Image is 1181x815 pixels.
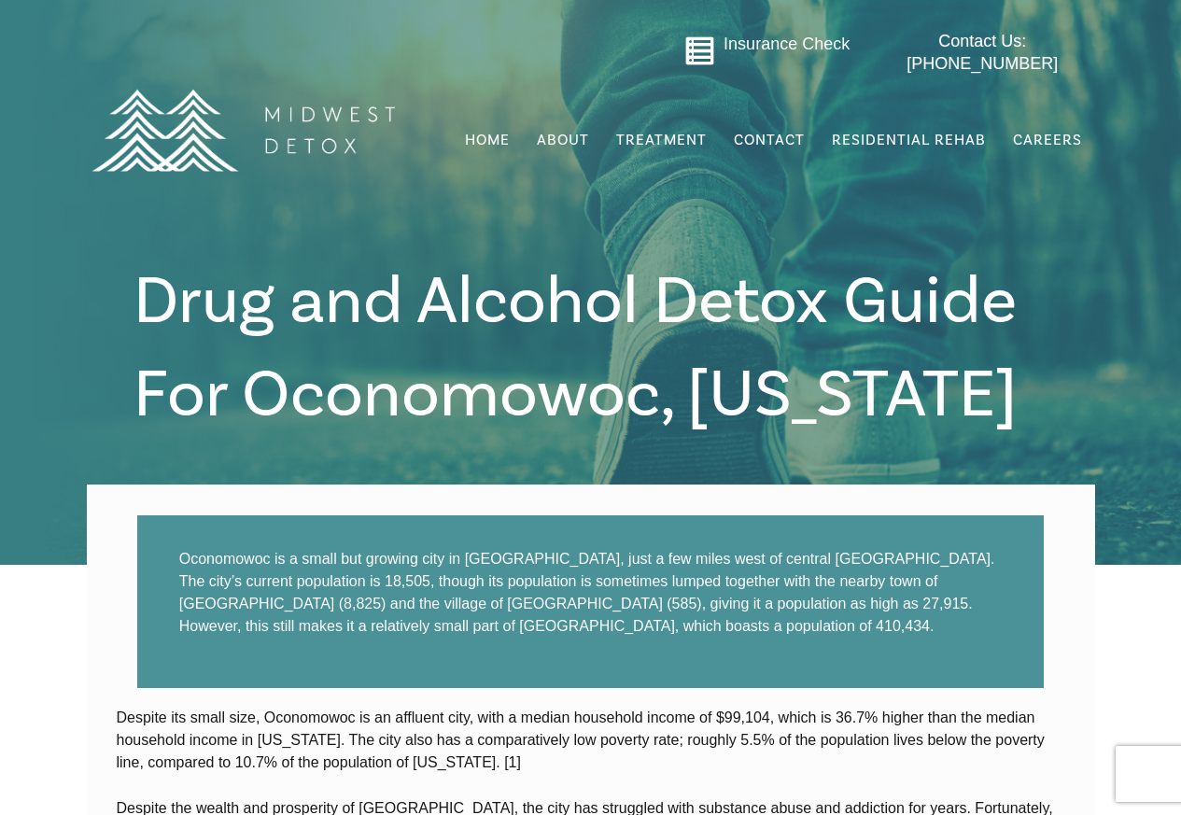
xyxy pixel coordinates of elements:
a: Contact [732,122,807,158]
a: Contact Us: [PHONE_NUMBER] [870,31,1095,75]
span: Careers [1013,131,1082,149]
p: Despite its small size, Oconomowoc is an affluent city, with a median household income of $99,104... [117,707,1065,774]
span: Home [465,131,510,149]
span: Contact [734,133,805,148]
span: Residential Rehab [832,131,986,149]
p: Oconomowoc is a small but growing city in [GEOGRAPHIC_DATA], just a few miles west of central [GE... [179,548,1003,638]
a: Treatment [614,122,709,158]
a: 1 [509,754,517,770]
span: Drug and Alcohol Detox Guide For Oconomowoc, [US_STATE] [134,259,1017,438]
a: Residential Rehab [830,122,988,158]
a: Insurance Check [724,35,850,53]
a: Go to midwestdetox.com/message-form-page/ [684,35,715,73]
span: Contact Us: [PHONE_NUMBER] [907,32,1058,72]
span: Treatment [616,133,707,148]
span: About [537,133,589,148]
a: About [535,122,591,158]
a: Careers [1011,122,1084,158]
img: MD Logo Horitzontal white-01 (1) (1) [79,49,406,212]
a: Home [463,122,512,158]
